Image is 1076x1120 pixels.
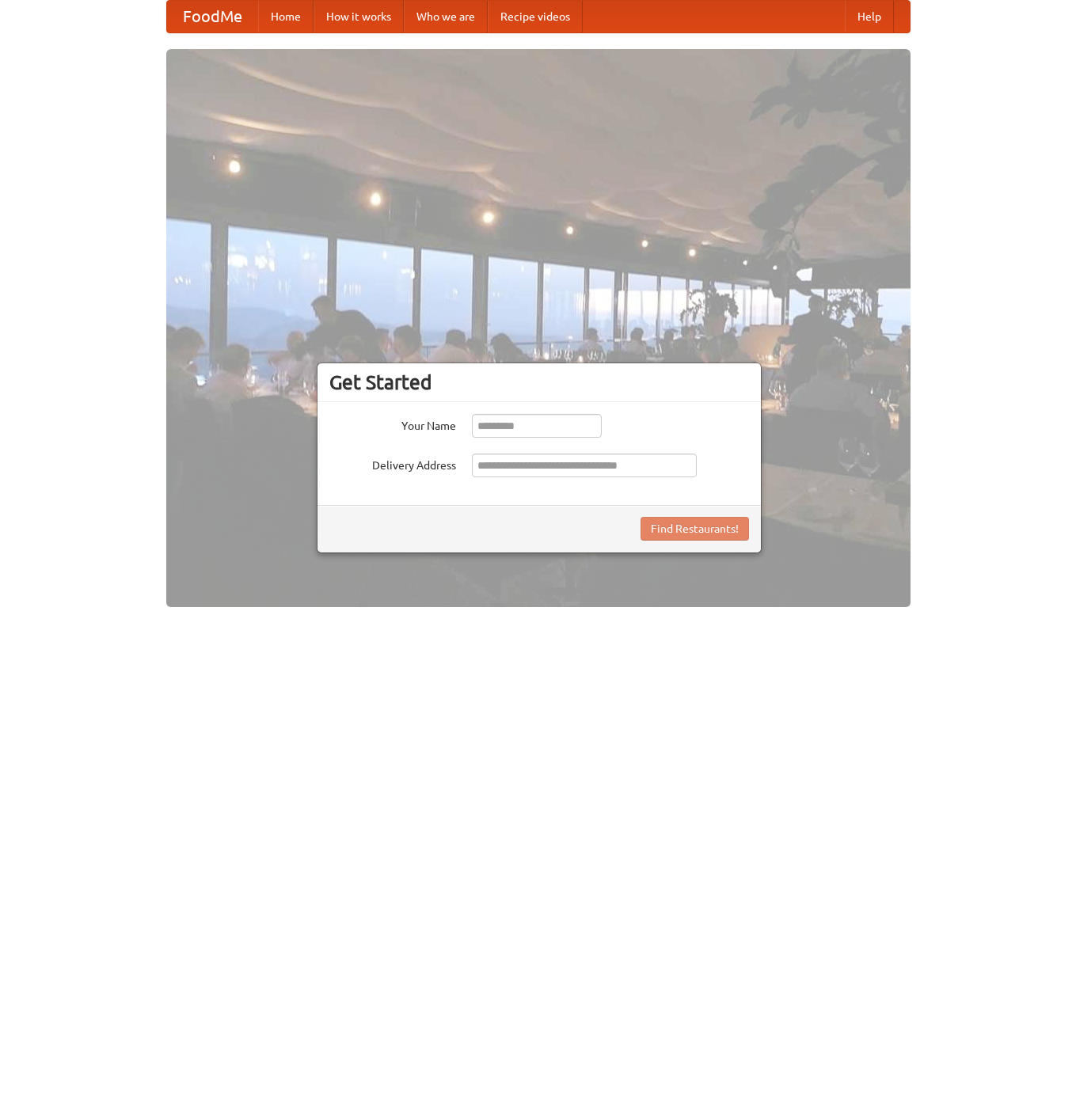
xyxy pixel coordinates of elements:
[167,1,258,32] a: FoodMe
[404,1,488,32] a: Who we are
[329,454,456,473] label: Delivery Address
[329,370,749,394] h3: Get Started
[488,1,583,32] a: Recipe videos
[314,1,404,32] a: How it works
[258,1,314,32] a: Home
[329,414,456,434] label: Your Name
[845,1,894,32] a: Help
[641,517,749,541] button: Find Restaurants!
